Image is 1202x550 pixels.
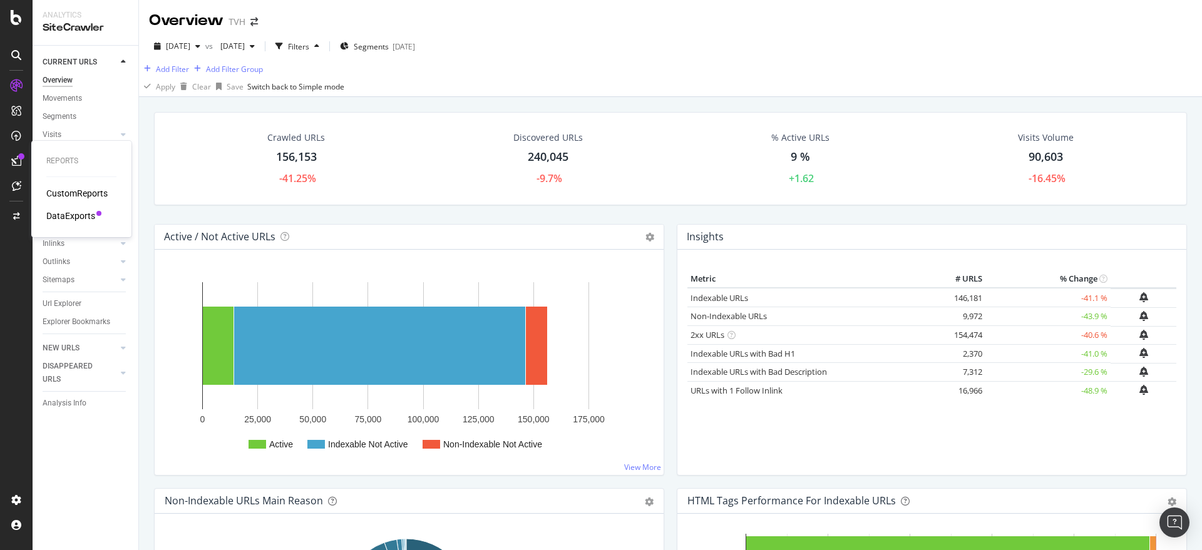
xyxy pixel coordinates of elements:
[247,81,344,92] div: Switch back to Simple mode
[985,270,1111,288] th: % Change
[985,381,1111,400] td: -48.9 %
[149,10,223,31] div: Overview
[463,414,495,424] text: 125,000
[46,156,116,166] div: Reports
[935,270,985,288] th: # URLS
[691,385,783,396] a: URLs with 1 Follow Inlink
[43,56,97,69] div: CURRENT URLS
[43,273,74,287] div: Sitemaps
[43,342,80,355] div: NEW URLS
[789,171,814,186] div: +1.62
[687,494,896,507] div: HTML Tags Performance for Indexable URLs
[393,41,415,52] div: [DATE]
[354,41,389,52] span: Segments
[139,76,175,96] button: Apply
[573,414,605,424] text: 175,000
[691,366,827,377] a: Indexable URLs with Bad Description
[43,110,130,123] a: Segments
[43,342,117,355] a: NEW URLS
[691,310,767,322] a: Non-Indexable URLs
[935,307,985,326] td: 9,972
[43,237,64,250] div: Inlinks
[1139,330,1148,340] div: bell-plus
[645,233,654,242] i: Options
[408,414,439,424] text: 100,000
[691,292,748,303] a: Indexable URLs
[43,56,117,69] a: CURRENT URLS
[513,131,583,144] div: Discovered URLs
[43,397,86,410] div: Analysis Info
[1139,385,1148,395] div: bell-plus
[299,414,326,424] text: 50,000
[244,414,271,424] text: 25,000
[43,360,117,386] a: DISAPPEARED URLS
[229,16,245,28] div: TVH
[771,131,830,144] div: % Active URLs
[528,149,568,165] div: 240,045
[139,61,189,76] button: Add Filter
[175,76,211,96] button: Clear
[43,128,61,141] div: Visits
[215,36,260,56] button: [DATE]
[1168,497,1176,506] div: gear
[1029,171,1066,186] div: -16.45%
[43,273,117,287] a: Sitemaps
[46,210,95,222] div: DataExports
[43,128,117,141] a: Visits
[267,131,325,144] div: Crawled URLs
[165,270,648,465] svg: A chart.
[43,297,81,310] div: Url Explorer
[1139,367,1148,377] div: bell-plus
[211,76,244,96] button: Save
[43,74,73,87] div: Overview
[935,326,985,345] td: 154,474
[687,270,935,288] th: Metric
[149,36,205,56] button: [DATE]
[1139,348,1148,358] div: bell-plus
[43,397,130,410] a: Analysis Info
[1139,311,1148,321] div: bell-plus
[985,326,1111,345] td: -40.6 %
[270,36,324,56] button: Filters
[43,315,110,328] div: Explorer Bookmarks
[165,494,323,507] div: Non-Indexable URLs Main Reason
[624,462,661,472] a: View More
[935,288,985,307] td: 146,181
[189,61,263,76] button: Add Filter Group
[43,237,117,250] a: Inlinks
[250,18,258,26] div: arrow-right-arrow-left
[288,41,309,52] div: Filters
[206,64,263,74] div: Add Filter Group
[935,381,985,400] td: 16,966
[244,76,348,96] button: Switch back to Simple mode
[43,255,117,268] a: Outlinks
[279,171,316,186] div: -41.25%
[43,21,128,35] div: SiteCrawler
[1029,149,1063,165] div: 90,603
[192,81,211,92] div: Clear
[985,307,1111,326] td: -43.9 %
[276,149,317,165] div: 156,153
[43,255,70,268] div: Outlinks
[215,41,245,51] span: 2025 Aug. 12th
[687,228,724,245] h4: Insights
[645,497,654,506] div: gear
[43,315,130,328] a: Explorer Bookmarks
[43,110,76,123] div: Segments
[537,171,562,186] div: -9.7%
[43,74,130,87] a: Overview
[985,288,1111,307] td: -41.1 %
[691,329,724,340] a: 2xx URLs
[43,297,130,310] a: Url Explorer
[443,439,542,449] text: Non-Indexable Not Active
[791,149,810,165] div: 9 %
[205,41,215,51] span: vs
[43,360,106,386] div: DISAPPEARED URLS
[43,92,130,105] a: Movements
[935,344,985,363] td: 2,370
[1139,292,1148,302] div: bell-plus
[1159,507,1189,537] div: Open Intercom Messenger
[1018,131,1074,144] div: Visits Volume
[328,439,408,449] text: Indexable Not Active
